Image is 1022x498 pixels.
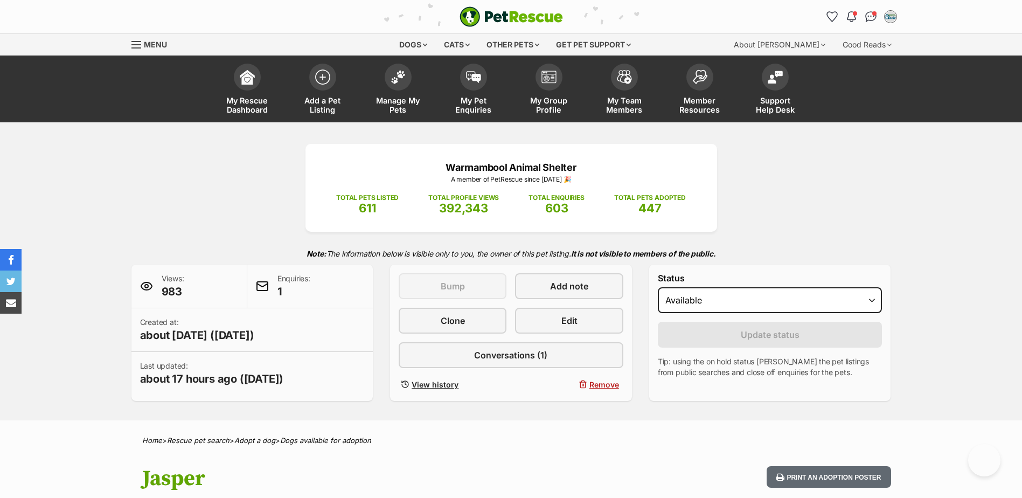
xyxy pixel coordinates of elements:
[115,437,907,445] div: > > >
[515,308,623,334] a: Edit
[741,328,799,341] span: Update status
[638,201,662,215] span: 447
[162,273,184,299] p: Views:
[428,193,499,203] p: TOTAL PROFILE VIEWS
[315,70,330,85] img: add-pet-listing-icon-0afa8454b4691262ce3f59096e99ab1cd57d4a30225e0717b998d2c9b9846f56.svg
[561,314,578,327] span: Edit
[515,273,623,299] a: Add note
[277,284,310,299] span: 1
[322,160,701,175] p: Warrnambool Animal Shelter
[144,40,167,49] span: Menu
[131,243,891,265] p: The information below is visible only to you, the owner of this pet listing.
[240,70,255,85] img: dashboard-icon-eb2f2d2d3e046f16d808141f083e7271f6b2e854fb5c12c21221c1fb7104beca.svg
[968,444,1000,476] iframe: Help Scout Beacon - Open
[439,201,488,215] span: 392,343
[882,8,899,25] button: My account
[298,96,347,114] span: Add a Pet Listing
[234,436,275,445] a: Adopt a dog
[412,379,458,390] span: View history
[658,273,882,283] label: Status
[545,201,568,215] span: 603
[511,58,587,122] a: My Group Profile
[541,71,557,84] img: group-profile-icon-3fa3cf56718a62981997c0bc7e787c4b2cf8bcc04b72c1350f741eb67cf2f40e.svg
[140,361,284,386] p: Last updated:
[322,175,701,184] p: A member of PetRescue since [DATE] 🎉
[479,34,547,56] div: Other pets
[142,436,162,445] a: Home
[658,356,882,378] p: Tip: using the on hold status [PERSON_NAME] the pet listings from public searches and close off e...
[307,249,326,258] strong: Note:
[162,284,184,299] span: 983
[131,34,175,53] a: Menu
[676,96,724,114] span: Member Resources
[436,58,511,122] a: My Pet Enquiries
[768,71,783,84] img: help-desk-icon-fdf02630f3aa405de69fd3d07c3f3aa587a6932b1a1747fa1d2bba05be0121f9.svg
[548,34,638,56] div: Get pet support
[662,58,738,122] a: Member Resources
[277,273,310,299] p: Enquiries:
[525,96,573,114] span: My Group Profile
[571,249,716,258] strong: It is not visible to members of the public.
[285,58,360,122] a: Add a Pet Listing
[460,6,563,27] img: logo-e224e6f780fb5917bec1dbf3a21bbac754714ae5b6737aabdf751b685950b380.svg
[374,96,422,114] span: Manage My Pets
[835,34,899,56] div: Good Reads
[140,317,254,343] p: Created at:
[824,8,899,25] ul: Account quick links
[474,349,547,362] span: Conversations (1)
[587,58,662,122] a: My Team Members
[359,201,376,215] span: 611
[399,308,506,334] a: Clone
[392,34,435,56] div: Dogs
[140,328,254,343] span: about [DATE] ([DATE])
[142,466,598,491] h1: Jasper
[767,466,891,488] button: Print an adoption poster
[140,371,284,386] span: about 17 hours ago ([DATE])
[738,58,813,122] a: Support Help Desk
[865,11,877,22] img: chat-41dd97257d64d25036548639549fe6c8038ab92f7586957e7f3b1b290dea8141.svg
[280,436,371,445] a: Dogs available for adoption
[726,34,833,56] div: About [PERSON_NAME]
[399,273,506,299] button: Bump
[223,96,272,114] span: My Rescue Dashboard
[600,96,649,114] span: My Team Members
[843,8,860,25] button: Notifications
[360,58,436,122] a: Manage My Pets
[441,314,465,327] span: Clone
[466,71,481,83] img: pet-enquiries-icon-7e3ad2cf08bfb03b45e93fb7055b45f3efa6380592205ae92323e6603595dc1f.svg
[589,379,619,390] span: Remove
[863,8,880,25] a: Conversations
[550,280,588,293] span: Add note
[692,70,707,84] img: member-resources-icon-8e73f808a243e03378d46382f2149f9095a855e16c252ad45f914b54edf8863c.svg
[847,11,856,22] img: notifications-46538b983faf8c2785f20acdc204bb7945ddae34d4c08c2a6579f10ce5e182be.svg
[529,193,584,203] p: TOTAL ENQUIRIES
[824,8,841,25] a: Favourites
[399,377,506,392] a: View history
[449,96,498,114] span: My Pet Enquiries
[436,34,477,56] div: Cats
[751,96,799,114] span: Support Help Desk
[210,58,285,122] a: My Rescue Dashboard
[167,436,230,445] a: Rescue pet search
[617,70,632,84] img: team-members-icon-5396bd8760b3fe7c0b43da4ab00e1e3bb1a5d9ba89233759b79545d2d3fc5d0d.svg
[515,377,623,392] button: Remove
[441,280,465,293] span: Bump
[614,193,686,203] p: TOTAL PETS ADOPTED
[885,11,896,22] img: Matisse profile pic
[391,70,406,84] img: manage-my-pets-icon-02211641906a0b7f246fdf0571729dbe1e7629f14944591b6c1af311fb30b64b.svg
[460,6,563,27] a: PetRescue
[658,322,882,348] button: Update status
[399,342,623,368] a: Conversations (1)
[336,193,399,203] p: TOTAL PETS LISTED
